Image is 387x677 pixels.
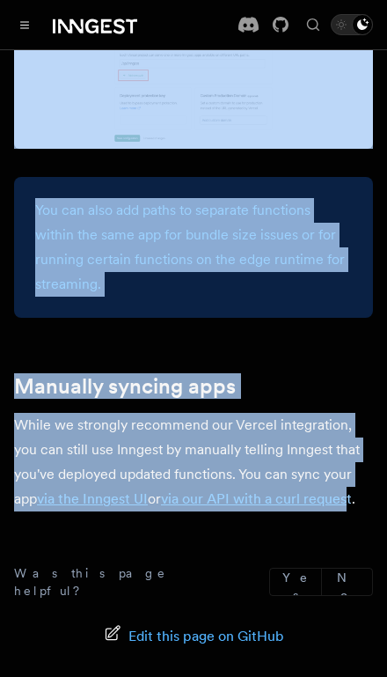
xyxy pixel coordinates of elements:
a: Edit this page on GitHub [104,624,284,649]
a: via the Inngest UI [37,490,148,507]
a: Manually syncing apps [14,374,236,399]
div: You can also add paths to separate functions within the same app for bundle size issues or for ru... [14,177,373,318]
p: Was this page helpful? [14,564,248,600]
span: Edit this page on GitHub [128,624,284,649]
button: Find something... [303,14,324,35]
button: No [322,569,372,604]
a: via our API with a curl request [161,490,352,507]
button: Yes [270,569,320,604]
button: Toggle navigation [14,14,35,35]
button: Toggle dark mode [331,14,373,35]
p: While we strongly recommend our Vercel integration, you can still use Inngest by manually telling... [14,413,373,511]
